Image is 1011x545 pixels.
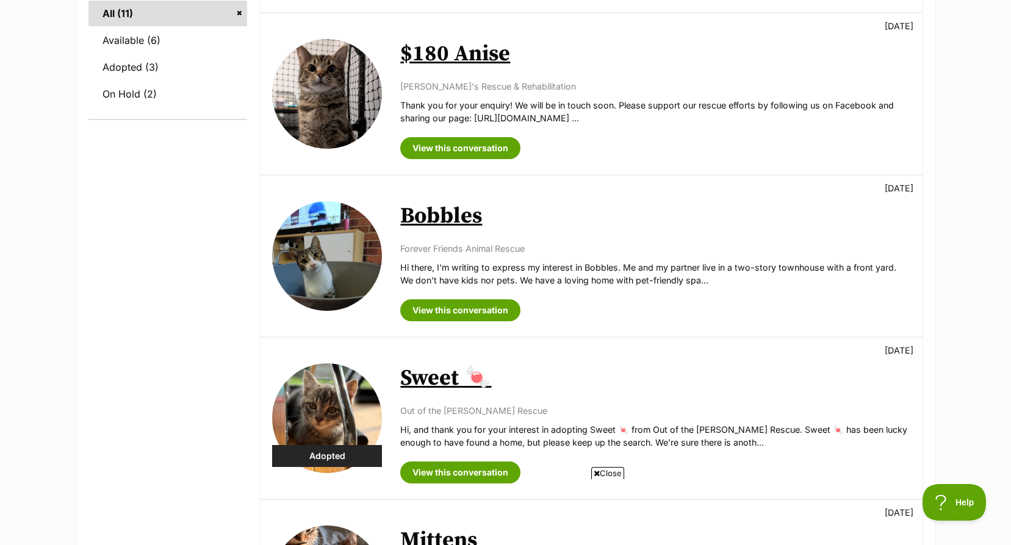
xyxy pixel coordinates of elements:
[400,299,520,321] a: View this conversation
[400,404,910,417] p: Out of the [PERSON_NAME] Rescue
[400,365,491,392] a: Sweet 🍬
[88,1,248,26] a: All (11)
[885,344,913,357] p: [DATE]
[400,40,510,68] a: $180 Anise
[400,137,520,159] a: View this conversation
[400,80,910,93] p: [PERSON_NAME]'s Rescue & Rehabilitation
[272,445,382,467] div: Adopted
[400,99,910,125] p: Thank you for your enquiry! We will be in touch soon. Please support our rescue efforts by follow...
[400,242,910,255] p: Forever Friends Animal Rescue
[400,202,482,230] a: Bobbles
[591,467,624,479] span: Close
[272,201,382,311] img: Bobbles
[885,20,913,32] p: [DATE]
[400,423,910,449] p: Hi, and thank you for your interest in adopting Sweet 🍬 from Out of the [PERSON_NAME] Rescue. Swe...
[400,261,910,287] p: Hi there, I'm writing to express my interest in Bobbles. Me and my partner live in a two-story to...
[88,54,248,80] a: Adopted (3)
[885,182,913,194] p: [DATE]
[400,461,520,483] a: View this conversation
[88,27,248,53] a: Available (6)
[885,506,913,519] p: [DATE]
[272,363,382,473] img: Sweet 🍬
[210,484,802,539] iframe: Advertisement
[272,39,382,149] img: $180 Anise
[923,484,987,521] iframe: Help Scout Beacon - Open
[88,81,248,107] a: On Hold (2)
